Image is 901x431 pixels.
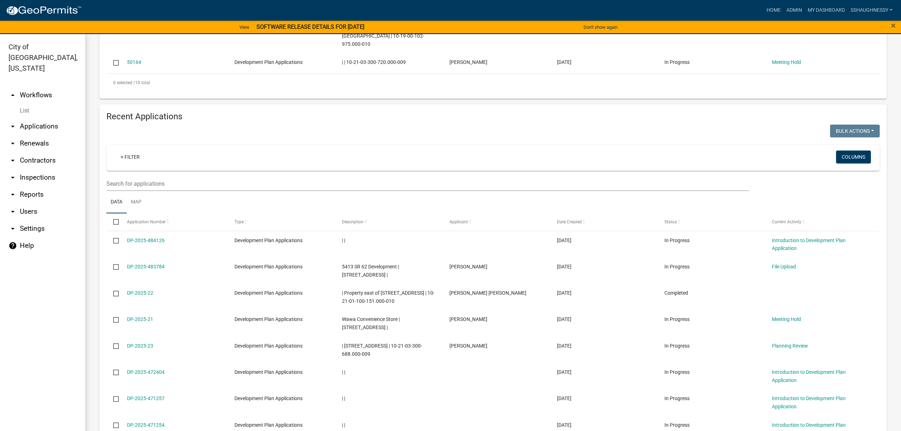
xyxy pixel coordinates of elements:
[127,238,165,243] a: DP-2025-484126
[772,238,846,251] a: Introduction to Development Plan Application
[342,422,345,428] span: | |
[127,290,153,296] a: DP-2025-22
[234,238,303,243] span: Development Plan Applications
[664,422,690,428] span: In Progress
[234,395,303,401] span: Development Plan Applications
[9,173,17,182] i: arrow_drop_down
[237,21,252,33] a: View
[9,139,17,148] i: arrow_drop_down
[557,290,571,296] span: 09/24/2025
[127,369,165,375] a: DP-2025-472404
[9,156,17,165] i: arrow_drop_down
[9,91,17,99] i: arrow_drop_up
[127,59,141,65] a: 50164
[557,395,571,401] span: 08/29/2025
[106,213,120,230] datatable-header-cell: Select
[342,59,406,65] span: | | 10-21-03-300-720.000-009
[342,238,345,243] span: | |
[127,316,153,322] a: DP-2025-21
[342,264,399,278] span: 5413 SR 62 Development | 5413 Highway 62, Jeffersonville, IN 47130 |
[557,316,571,322] span: 09/05/2025
[805,4,848,17] a: My Dashboard
[120,213,227,230] datatable-header-cell: Application Number
[342,369,345,375] span: | |
[106,176,749,191] input: Search for applications
[342,25,424,47] span: Brandon Denton - Clayton Pace | EAST MARKET STREET | 10-19-00-102-975.000-010
[106,111,880,122] h4: Recent Applications
[891,21,896,31] span: ×
[664,238,690,243] span: In Progress
[234,290,303,296] span: Development Plan Applications
[557,219,582,224] span: Date Created
[664,290,688,296] span: Completed
[664,316,690,322] span: In Progress
[127,219,166,224] span: Application Number
[772,59,801,65] a: Meeting Hold
[449,219,468,224] span: Applicant
[127,395,165,401] a: DP-2025-471257
[9,224,17,233] i: arrow_drop_down
[113,80,135,85] span: 0 selected /
[227,213,335,230] datatable-header-cell: Type
[106,191,127,214] a: Data
[772,264,796,269] a: File Upload
[449,59,487,65] span: Deb Ashack
[234,422,303,428] span: Development Plan Applications
[449,290,526,296] span: Greg Lee Hammond
[830,125,880,137] button: Bulk Actions
[764,4,784,17] a: Home
[772,343,808,349] a: Planning Review
[664,343,690,349] span: In Progress
[234,316,303,322] span: Development Plan Applications
[848,4,895,17] a: sshaughnessy
[836,151,871,163] button: Columns
[784,4,805,17] a: Admin
[557,369,571,375] span: 09/02/2025
[127,264,165,269] a: DP-2025-483784
[115,151,145,163] a: + Filter
[557,422,571,428] span: 08/29/2025
[891,21,896,30] button: Close
[9,190,17,199] i: arrow_drop_down
[772,369,846,383] a: Introduction to Development Plan Application
[664,395,690,401] span: In Progress
[342,219,364,224] span: Description
[127,343,153,349] a: DP-2025-23
[581,21,620,33] button: Don't show again
[557,238,571,243] span: 09/25/2025
[557,343,571,349] span: 09/05/2025
[9,241,17,250] i: help
[664,219,677,224] span: Status
[9,207,17,216] i: arrow_drop_down
[335,213,443,230] datatable-header-cell: Description
[234,264,303,269] span: Development Plan Applications
[342,395,345,401] span: | |
[342,316,400,330] span: Wawa Convenience Store | 3010 Gottbrath Parkway |
[449,264,487,269] span: Douglas Sellers
[772,395,846,409] a: Introduction to Development Plan Application
[557,264,571,269] span: 09/25/2025
[9,122,17,131] i: arrow_drop_down
[256,23,364,30] strong: SOFTWARE RELEASE DETAILS FOR [DATE]
[443,213,550,230] datatable-header-cell: Applicant
[106,74,880,92] div: 10 total
[342,343,422,357] span: | 2123 VETERANS PARKWAY, Jeffersonville, IN 47130 | 10-21-03-300-688.000-009
[664,264,690,269] span: In Progress
[664,369,690,375] span: In Progress
[772,316,801,322] a: Meeting Hold
[550,213,658,230] datatable-header-cell: Date Created
[449,316,487,322] span: Jon Michael
[664,59,690,65] span: In Progress
[342,290,435,304] span: | Property east of 2101 Woodland Court | 10-21-01-100-151.000-010
[127,191,146,214] a: Map
[765,213,873,230] datatable-header-cell: Current Activity
[557,59,571,65] span: 07/01/2022
[234,59,303,65] span: Development Plan Applications
[234,343,303,349] span: Development Plan Applications
[449,343,487,349] span: Jason Copperwaite
[127,422,165,428] a: DP-2025-471254
[772,219,801,224] span: Current Activity
[658,213,765,230] datatable-header-cell: Status
[234,219,244,224] span: Type
[234,369,303,375] span: Development Plan Applications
